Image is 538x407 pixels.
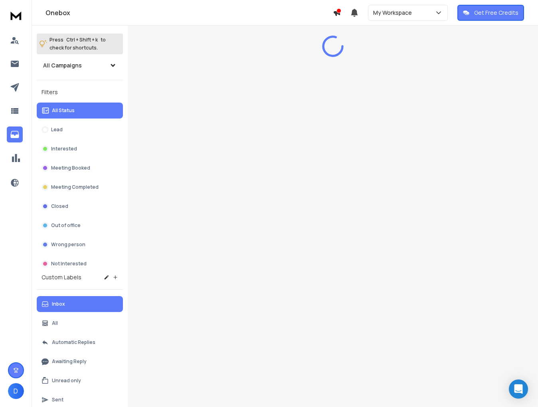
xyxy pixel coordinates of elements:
p: Get Free Credits [474,9,518,17]
button: Get Free Credits [457,5,524,21]
p: My Workspace [373,9,415,17]
button: D [8,383,24,399]
img: logo [8,8,24,23]
div: Open Intercom Messenger [509,379,528,399]
h1: Onebox [45,8,333,18]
